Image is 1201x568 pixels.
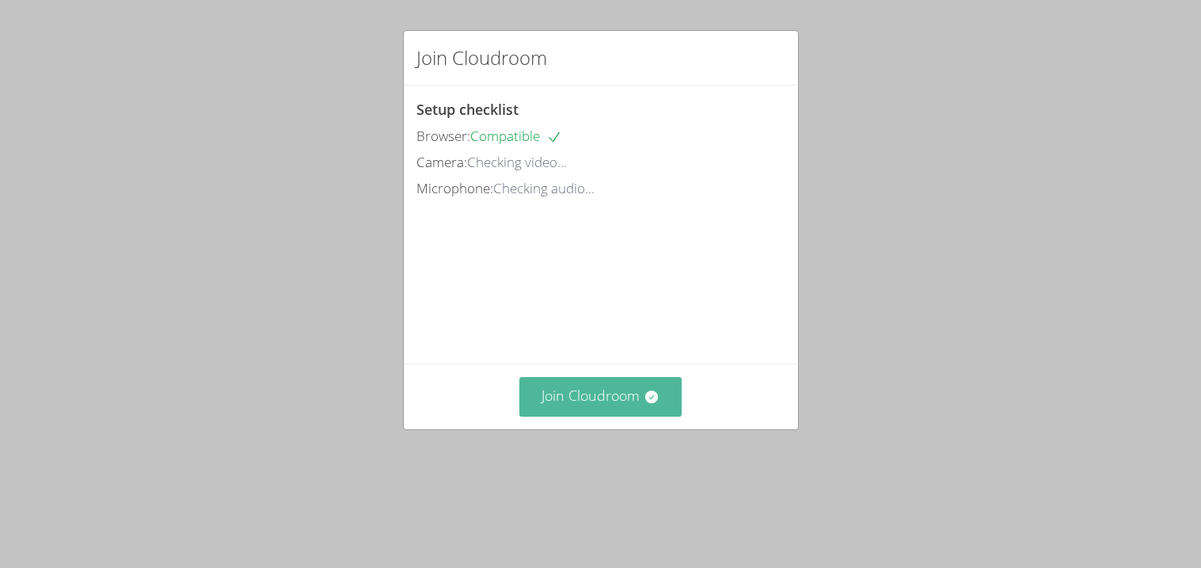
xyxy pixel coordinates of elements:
span: Camera: [416,153,467,171]
span: Checking audio... [493,179,595,197]
h2: Join Cloudroom [416,44,547,72]
span: Browser: [416,127,470,145]
span: Microphone: [416,179,493,197]
button: Join Cloudroom [519,377,682,416]
span: Setup checklist [416,100,519,119]
span: Checking video... [467,153,567,171]
span: Compatible [470,127,562,145]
